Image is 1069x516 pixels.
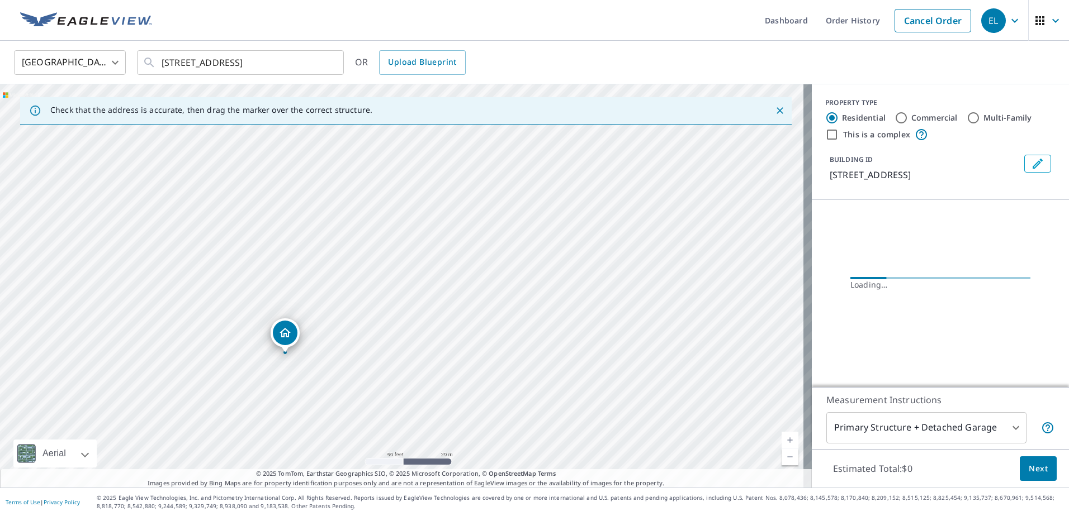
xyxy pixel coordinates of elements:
div: Loading… [850,279,1030,290]
button: Edit building 1 [1024,155,1051,173]
div: EL [981,8,1006,33]
div: Aerial [13,439,97,467]
label: Multi-Family [983,112,1032,123]
span: © 2025 TomTom, Earthstar Geographics SIO, © 2025 Microsoft Corporation, © [256,469,556,479]
a: Terms of Use [6,498,40,506]
p: | [6,499,80,505]
label: This is a complex [843,129,910,140]
span: Upload Blueprint [388,55,456,69]
div: OR [355,50,466,75]
div: [GEOGRAPHIC_DATA] [14,47,126,78]
p: Check that the address is accurate, then drag the marker over the correct structure. [50,105,372,115]
button: Close [773,103,787,118]
p: BUILDING ID [830,155,873,164]
a: Current Level 19, Zoom In [782,432,798,448]
label: Residential [842,112,886,123]
img: EV Logo [20,12,152,29]
p: © 2025 Eagle View Technologies, Inc. and Pictometry International Corp. All Rights Reserved. Repo... [97,494,1063,510]
div: Dropped pin, building 1, Residential property, 1780 Franklin St Stockport, OH 43787 [271,318,300,353]
a: OpenStreetMap [489,469,536,477]
a: Cancel Order [895,9,971,32]
a: Terms [538,469,556,477]
button: Next [1020,456,1057,481]
a: Upload Blueprint [379,50,465,75]
p: Measurement Instructions [826,393,1054,407]
a: Current Level 19, Zoom Out [782,448,798,465]
div: Primary Structure + Detached Garage [826,412,1027,443]
input: Search by address or latitude-longitude [162,47,321,78]
span: Your report will include the primary structure and a detached garage if one exists. [1041,421,1054,434]
p: [STREET_ADDRESS] [830,168,1020,181]
p: Estimated Total: $0 [824,456,921,481]
div: Aerial [39,439,69,467]
label: Commercial [911,112,958,123]
div: PROPERTY TYPE [825,98,1056,108]
a: Privacy Policy [44,498,80,506]
span: Next [1029,462,1048,476]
